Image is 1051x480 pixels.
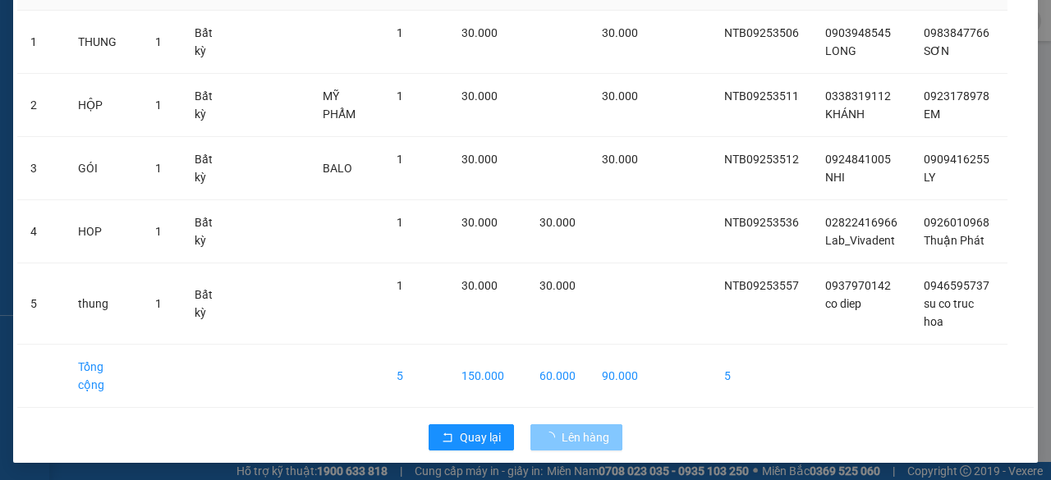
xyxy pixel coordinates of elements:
[602,89,638,103] span: 30.000
[924,234,984,247] span: Thuận Phát
[397,279,403,292] span: 1
[825,234,895,247] span: Lab_Vivadent
[724,279,799,292] span: NTB09253557
[140,16,180,33] span: Nhận:
[924,216,989,229] span: 0926010968
[461,216,498,229] span: 30.000
[65,137,142,200] td: GÓI
[17,200,65,263] td: 4
[825,44,856,57] span: LONG
[14,14,129,34] div: 44 NTB
[181,137,238,200] td: Bất kỳ
[383,345,448,408] td: 5
[12,86,131,106] div: 30.000
[397,153,403,166] span: 1
[140,34,255,53] div: su co truc hoa
[825,153,891,166] span: 0924841005
[155,297,162,310] span: 1
[924,44,949,57] span: SƠN
[460,428,501,446] span: Quay lại
[924,107,940,121] span: EM
[397,216,403,229] span: 1
[14,53,129,76] div: 0937970142
[429,424,514,450] button: rollbackQuay lại
[602,153,638,166] span: 30.000
[155,225,162,238] span: 1
[65,11,142,74] td: THUNG
[924,297,974,328] span: su co truc hoa
[140,53,255,76] div: 0946595737
[711,345,812,408] td: 5
[825,279,891,292] span: 0937970142
[157,114,179,137] span: SL
[589,345,651,408] td: 90.000
[825,216,897,229] span: 02822416966
[181,74,238,137] td: Bất kỳ
[461,26,498,39] span: 30.000
[140,14,255,34] div: Long Hải
[323,162,352,175] span: BALO
[155,162,162,175] span: 1
[181,200,238,263] td: Bất kỳ
[323,89,356,121] span: MỸ PHẨM
[461,153,498,166] span: 30.000
[12,88,28,105] span: R :
[65,74,142,137] td: HỘP
[825,297,861,310] span: co diep
[397,26,403,39] span: 1
[602,26,638,39] span: 30.000
[181,263,238,345] td: Bất kỳ
[562,428,609,446] span: Lên hàng
[724,89,799,103] span: NTB09253511
[924,279,989,292] span: 0946595737
[825,89,891,103] span: 0338319112
[724,216,799,229] span: NTB09253536
[17,263,65,345] td: 5
[14,34,129,53] div: co diep
[14,116,255,136] div: Tên hàng: thung ( : 1 )
[825,107,865,121] span: KHÁNH
[14,16,39,33] span: Gửi:
[461,89,498,103] span: 30.000
[155,35,162,48] span: 1
[530,424,622,450] button: Lên hàng
[65,200,142,263] td: HOP
[724,153,799,166] span: NTB09253512
[461,279,498,292] span: 30.000
[17,11,65,74] td: 1
[924,153,989,166] span: 0909416255
[924,26,989,39] span: 0983847766
[825,26,891,39] span: 0903948545
[17,137,65,200] td: 3
[539,279,576,292] span: 30.000
[65,345,142,408] td: Tổng cộng
[539,216,576,229] span: 30.000
[825,171,845,184] span: NHI
[17,74,65,137] td: 2
[526,345,589,408] td: 60.000
[65,263,142,345] td: thung
[544,432,562,443] span: loading
[155,98,162,112] span: 1
[397,89,403,103] span: 1
[448,345,527,408] td: 150.000
[724,26,799,39] span: NTB09253506
[181,11,238,74] td: Bất kỳ
[924,171,935,184] span: LY
[442,432,453,445] span: rollback
[924,89,989,103] span: 0923178978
